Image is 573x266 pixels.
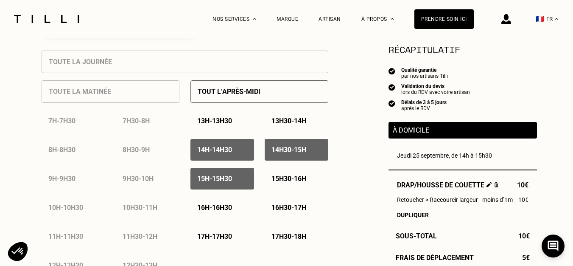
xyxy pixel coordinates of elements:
[401,99,447,105] div: Délais de 3 à 5 jours
[271,117,306,125] p: 13h30 - 14h
[401,105,447,111] div: après le RDV
[271,146,306,154] p: 14h30 - 15h
[271,175,306,183] p: 15h30 - 16h
[494,182,499,187] img: Supprimer
[401,89,470,95] div: lors du RDV avec votre artisan
[389,83,395,91] img: icon list info
[518,196,528,203] span: 10€
[517,181,528,189] span: 10€
[401,67,448,73] div: Qualité garantie
[414,9,474,29] a: Prendre soin ici
[401,83,470,89] div: Validation du devis
[389,99,395,107] img: icon list info
[271,204,306,212] p: 16h30 - 17h
[555,18,558,20] img: menu déroulant
[389,67,395,75] img: icon list info
[197,146,232,154] p: 14h - 14h30
[197,204,232,212] p: 16h - 16h30
[518,232,530,240] span: 10€
[253,18,256,20] img: Menu déroulant
[393,126,533,134] p: À domicile
[197,117,232,125] p: 13h - 13h30
[501,14,511,24] img: icône connexion
[277,16,298,22] a: Marque
[319,16,341,22] a: Artisan
[522,254,530,262] span: 5€
[397,152,528,159] div: Jeudi 25 septembre, de 14h à 15h30
[536,15,544,23] span: 🇫🇷
[197,232,232,241] p: 17h - 17h30
[389,254,537,262] div: Frais de déplacement
[271,232,306,241] p: 17h30 - 18h
[389,232,537,240] div: Sous-Total
[397,196,513,203] span: Retoucher > Raccourcir largeur - moins d’1m
[391,18,394,20] img: Menu déroulant à propos
[401,73,448,79] div: par nos artisans Tilli
[198,88,260,96] p: Tout l’après-midi
[397,181,499,189] span: Drap/Housse de couette
[397,212,528,218] div: Dupliquer
[11,15,82,23] img: Logo du service de couturière Tilli
[197,175,232,183] p: 15h - 15h30
[486,182,492,187] img: Éditer
[389,42,537,57] section: Récapitulatif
